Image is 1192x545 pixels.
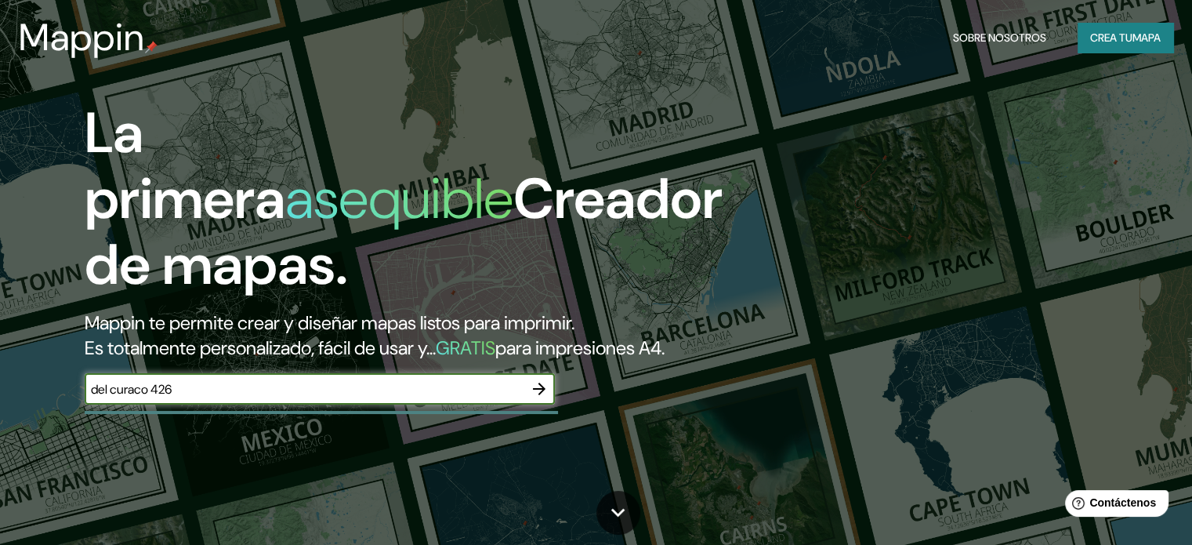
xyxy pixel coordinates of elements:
[1078,23,1173,53] button: Crea tumapa
[1053,484,1175,528] iframe: Lanzador de widgets de ayuda
[19,13,145,62] font: Mappin
[85,311,574,335] font: Mappin te permite crear y diseñar mapas listos para imprimir.
[1090,31,1132,45] font: Crea tu
[85,336,436,360] font: Es totalmente personalizado, fácil de usar y...
[85,380,524,398] input: Elige tu lugar favorito
[947,23,1053,53] button: Sobre nosotros
[145,41,158,53] img: pin de mapeo
[436,336,495,360] font: GRATIS
[85,96,285,235] font: La primera
[953,31,1046,45] font: Sobre nosotros
[1132,31,1161,45] font: mapa
[495,336,665,360] font: para impresiones A4.
[85,162,723,301] font: Creador de mapas.
[285,162,513,235] font: asequible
